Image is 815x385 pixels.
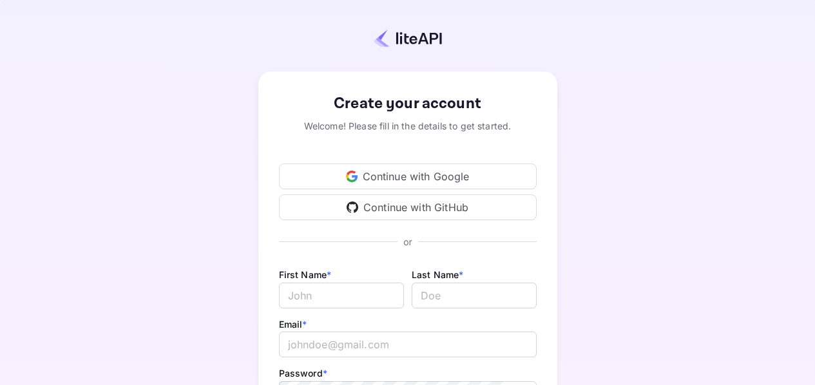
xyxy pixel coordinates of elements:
input: Doe [412,283,537,308]
input: johndoe@gmail.com [279,332,537,357]
img: liteapi [374,29,442,48]
label: Password [279,368,327,379]
label: Last Name [412,269,464,280]
div: Create your account [279,92,537,115]
div: Welcome! Please fill in the details to get started. [279,119,537,133]
label: First Name [279,269,332,280]
input: John [279,283,404,308]
div: Continue with GitHub [279,194,537,220]
div: Continue with Google [279,164,537,189]
label: Email [279,319,307,330]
